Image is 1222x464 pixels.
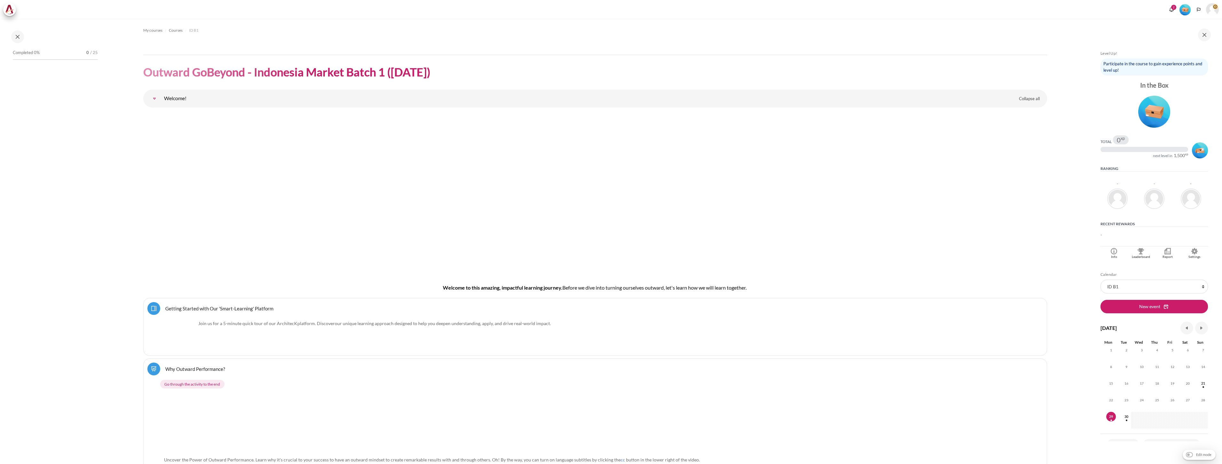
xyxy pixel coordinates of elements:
[164,320,1026,327] p: Join us for a 5-minute quick tour of our ArchitecK platform. Discover
[1106,395,1116,405] span: 22
[86,50,89,56] span: 0
[1206,3,1219,16] a: User menu
[143,65,430,80] h1: Outward GoBeyond - Indonesia Market Batch 1 ([DATE])
[189,28,199,33] span: ID B1
[1192,142,1208,158] img: Level #2
[164,457,621,462] span: Uncover the Power of Outward Performance. Learn why it's crucial to your success to have an outwa...
[1121,137,1125,140] span: xp
[160,379,1033,390] div: Completion requirements for Why Outward Performance?
[1101,412,1116,428] td: Today
[189,27,199,34] a: ID B1
[1117,137,1125,143] div: 0
[3,3,19,16] a: Architeck Architeck
[1122,412,1131,421] span: 30
[1190,182,1192,186] div: -
[164,395,536,453] img: 0
[1122,379,1131,388] span: 16
[621,457,625,462] span: cc
[1168,362,1177,372] span: 12
[1138,96,1170,128] img: Level #1
[1127,246,1154,260] a: Leaderboard
[1167,340,1172,345] span: Fri
[5,5,14,14] img: Architeck
[1122,415,1131,419] a: Tuesday, 30 September events
[566,284,747,291] span: efore we dive into turning ourselves outward, let's learn how we will learn together.
[1101,51,1208,56] h5: Level Up!
[1168,395,1177,405] span: 26
[143,27,162,34] a: My courses
[1183,395,1193,405] span: 27
[1117,137,1121,143] span: 0
[1183,254,1206,260] div: Settings
[1129,254,1153,260] div: Leaderboard
[169,27,183,34] a: Courses
[1122,395,1131,405] span: 23
[1104,340,1112,345] span: Mon
[1198,381,1208,385] a: Sunday, 21 September events
[1198,362,1208,372] span: 14
[1185,153,1188,155] span: xp
[1019,96,1040,102] span: Collapse all
[1168,345,1177,355] span: 5
[1101,246,1127,260] a: Info
[1101,139,1112,144] div: Total
[1154,182,1155,186] div: -
[1101,59,1208,76] div: Participate in the course to gain experience points and level up!
[1101,300,1208,313] button: New event
[164,284,1027,292] h4: Welcome to this amazing, impactful learning journey.
[1101,166,1208,172] h5: Ranking
[1179,4,1191,15] img: Level #1
[1137,395,1147,405] span: 24
[148,92,161,105] a: Welcome!
[562,284,566,291] span: B
[1106,379,1116,388] span: 15
[1152,395,1162,405] span: 25
[1117,182,1118,186] div: -
[143,25,1047,36] nav: Navigation bar
[1197,340,1203,345] span: Sun
[626,457,700,462] span: button in the lower right of the video.
[1122,345,1131,355] span: 2
[1152,362,1162,372] span: 11
[164,320,196,352] img: platform logo
[335,321,550,326] span: our unique learning approach designed to help you deepen understanding, apply, and drive real-wor...
[1122,362,1131,372] span: 9
[1152,379,1162,388] span: 18
[1153,153,1172,158] div: next level in
[1171,5,1176,10] div: 2
[1106,412,1116,421] span: 29
[1183,345,1193,355] span: 6
[1101,81,1208,90] div: In the Box
[1106,362,1116,372] span: 8
[143,28,162,33] span: My courses
[1198,345,1208,355] span: 7
[1101,272,1208,277] h5: Calendar
[1143,439,1200,451] a: Import or export calendars
[1192,141,1208,158] div: Level #2
[1156,254,1179,260] div: Report
[13,50,40,56] span: Completed 0%
[165,366,225,372] a: Why Outward Performance?
[1168,379,1177,388] span: 19
[1102,254,1126,260] div: Info
[1101,324,1117,332] h4: [DATE]
[1177,4,1193,15] a: Level #1
[1106,345,1116,355] span: 1
[1182,340,1188,345] span: Sat
[165,305,273,311] a: Getting Started with Our 'Smart-Learning' Platform
[13,48,98,66] a: Completed 0% 0 / 25
[1101,93,1208,128] div: Level #1
[1014,93,1045,104] a: Collapse all
[1174,153,1185,158] span: 1,500
[1137,362,1147,372] span: 10
[1135,340,1143,345] span: Wed
[1152,345,1162,355] span: 4
[1154,246,1181,260] a: Report
[164,381,220,387] span: Go through the activity to the end
[1198,395,1208,405] span: 28
[1121,340,1127,345] span: Tue
[1137,379,1147,388] span: 17
[1194,5,1203,14] button: Languages
[1101,221,1208,227] h5: Recent rewards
